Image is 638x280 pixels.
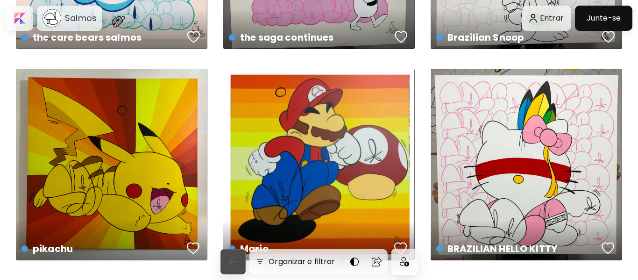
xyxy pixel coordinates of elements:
a: Junte-se [575,6,632,31]
h4: the care bears salmos [21,30,187,44]
img: favorites [395,30,408,44]
h6: Salmos [65,13,97,24]
a: Mariofavoriteshttps://cdn.kaleido.art/CDN/Artwork/129407/Primary/medium.webp?updated=580978 [223,69,415,260]
img: back [227,256,239,267]
a: BRAZILIAN HELLO KITTYfavoriteshttps://cdn.kaleido.art/CDN/Artwork/129377/Primary/medium.webp?upda... [431,69,622,260]
h6: Organizar e filtrar [269,256,335,267]
h4: Mario [229,242,391,256]
button: favorites [184,239,202,258]
button: favorites [599,239,617,258]
h4: the saga continues [229,30,395,44]
img: favorites [187,30,200,44]
h4: pikachu [21,242,184,256]
a: pikachufavoriteshttps://cdn.kaleido.art/CDN/Artwork/129413/Primary/medium.webp?updated=581005 [16,69,207,260]
button: favorites [392,239,410,258]
h4: BRAZILIAN HELLO KITTY [436,242,598,256]
img: favorites [602,30,615,44]
a: back [220,249,249,274]
button: back [220,249,246,274]
img: icon [400,257,409,266]
h4: Brazilian Snoop [436,30,602,44]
